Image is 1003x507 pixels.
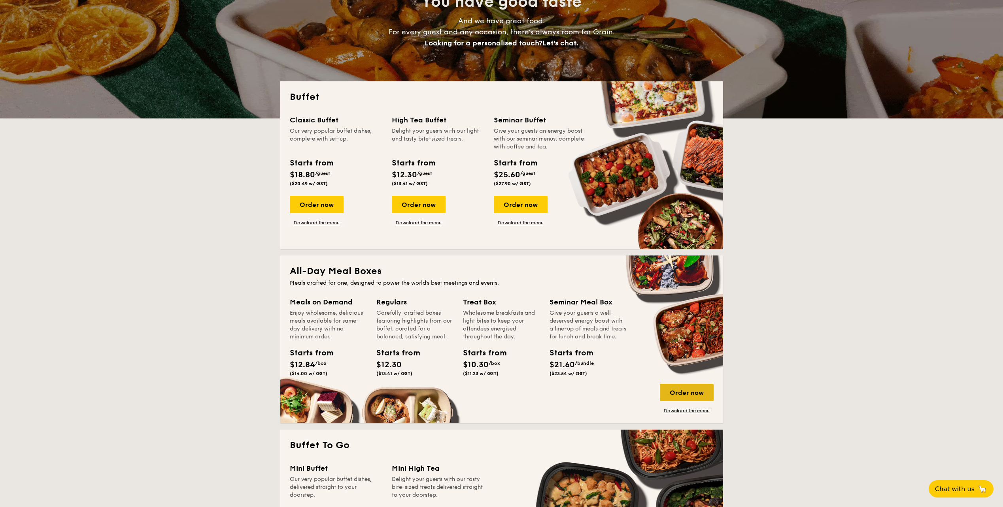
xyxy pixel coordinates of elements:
span: ($11.23 w/ GST) [463,371,499,376]
span: Looking for a personalised touch? [425,39,542,47]
div: Order now [494,196,548,213]
span: $12.84 [290,360,315,370]
div: Starts from [290,157,333,169]
span: ($27.90 w/ GST) [494,181,531,186]
span: ($20.49 w/ GST) [290,181,328,186]
span: 🦙 [978,484,987,494]
span: And we have great food. For every guest and any occasion, there’s always room for Grain. [389,17,615,47]
div: Carefully-crafted boxes featuring highlights from our buffet, curated for a balanced, satisfying ... [376,309,453,341]
div: Delight your guests with our light and tasty bite-sized treats. [392,127,484,151]
div: Delight your guests with our tasty bite-sized treats delivered straight to your doorstep. [392,475,484,499]
div: Meals crafted for one, designed to power the world's best meetings and events. [290,279,714,287]
span: ($13.41 w/ GST) [376,371,412,376]
span: $12.30 [376,360,402,370]
div: Mini Buffet [290,463,382,474]
h2: Buffet [290,91,714,103]
a: Download the menu [660,407,714,414]
div: Give your guests an energy boost with our seminar menus, complete with coffee and tea. [494,127,586,151]
div: Treat Box [463,297,540,308]
div: Starts from [392,157,435,169]
div: Starts from [376,347,412,359]
span: /bundle [575,361,594,366]
a: Download the menu [392,220,446,226]
h2: All-Day Meal Boxes [290,265,714,278]
div: Our very popular buffet dishes, delivered straight to your doorstep. [290,475,382,499]
div: Meals on Demand [290,297,367,308]
div: Order now [660,384,714,401]
div: Give your guests a well-deserved energy boost with a line-up of meals and treats for lunch and br... [550,309,627,341]
span: /guest [417,171,432,176]
span: $18.80 [290,170,315,180]
span: $25.60 [494,170,520,180]
span: /box [489,361,500,366]
div: Starts from [463,347,499,359]
div: Regulars [376,297,453,308]
span: ($14.00 w/ GST) [290,371,327,376]
span: /guest [315,171,330,176]
span: ($13.41 w/ GST) [392,181,428,186]
div: Starts from [550,347,585,359]
div: Order now [290,196,344,213]
span: Let's chat. [542,39,578,47]
button: Chat with us🦙 [929,480,994,498]
a: Download the menu [494,220,548,226]
span: ($23.54 w/ GST) [550,371,587,376]
div: Mini High Tea [392,463,484,474]
div: Our very popular buffet dishes, complete with set-up. [290,127,382,151]
div: Order now [392,196,446,213]
div: Starts from [290,347,325,359]
span: $12.30 [392,170,417,180]
div: High Tea Buffet [392,115,484,126]
h2: Buffet To Go [290,439,714,452]
div: Enjoy wholesome, delicious meals available for same-day delivery with no minimum order. [290,309,367,341]
div: Seminar Buffet [494,115,586,126]
a: Download the menu [290,220,344,226]
span: Chat with us [935,485,975,493]
div: Starts from [494,157,537,169]
span: $10.30 [463,360,489,370]
span: /box [315,361,327,366]
span: /guest [520,171,535,176]
div: Classic Buffet [290,115,382,126]
div: Wholesome breakfasts and light bites to keep your attendees energised throughout the day. [463,309,540,341]
div: Seminar Meal Box [550,297,627,308]
span: $21.60 [550,360,575,370]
